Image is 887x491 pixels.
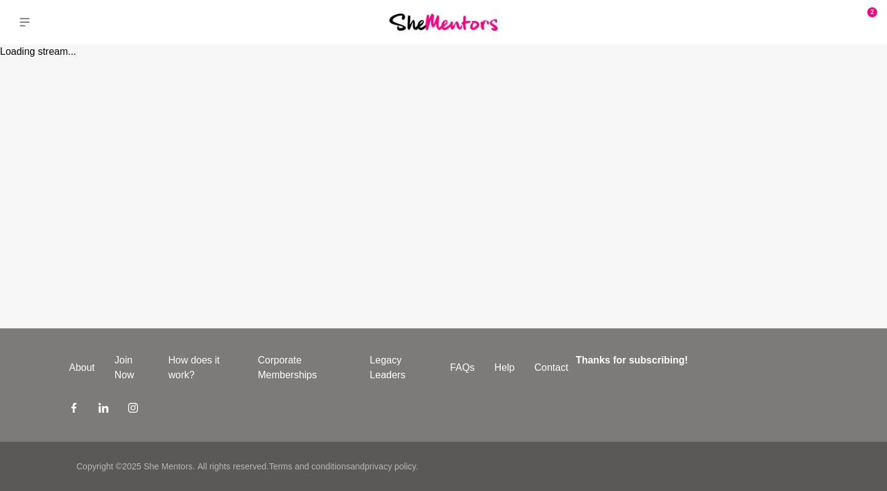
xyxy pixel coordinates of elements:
[440,360,485,375] a: FAQs
[76,460,195,473] p: Copyright © 2025 She Mentors .
[197,460,418,473] p: All rights reserved. and .
[128,402,138,417] a: Instagram
[360,353,440,383] a: Legacy Leaders
[867,7,877,17] span: 2
[158,353,248,383] a: How does it work?
[485,360,525,375] a: Help
[59,360,105,375] a: About
[365,461,416,471] a: privacy policy
[389,14,498,30] img: She Mentors Logo
[248,353,360,383] a: Corporate Memberships
[99,402,108,417] a: LinkedIn
[69,402,79,417] a: Facebook
[525,360,578,375] a: Contact
[576,353,811,368] h4: Thanks for subscribing!
[269,461,350,471] a: Terms and conditions
[105,353,158,383] a: Join Now
[843,7,872,37] a: 2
